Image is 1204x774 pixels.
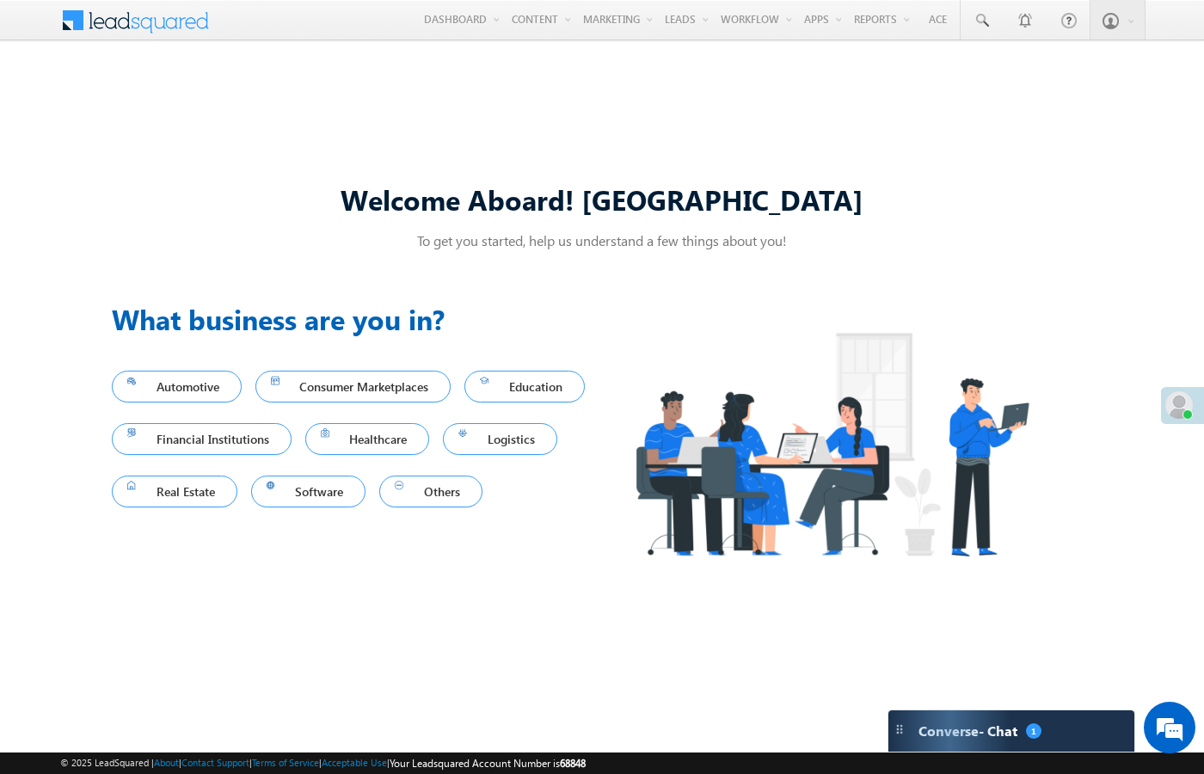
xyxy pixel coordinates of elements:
h3: What business are you in? [112,298,602,340]
span: Real Estate [127,480,222,503]
span: Automotive [127,375,226,398]
span: Logistics [458,427,542,451]
img: Industry.png [602,298,1061,590]
a: Acceptable Use [322,757,387,768]
a: About [154,757,179,768]
span: © 2025 LeadSquared | | | | | [60,755,586,771]
span: Healthcare [321,427,415,451]
div: Welcome Aboard! [GEOGRAPHIC_DATA] [112,181,1092,218]
img: carter-drag [893,722,906,736]
span: Consumer Marketplaces [271,375,436,398]
span: 1 [1026,723,1041,739]
p: To get you started, help us understand a few things about you! [112,231,1092,249]
span: Others [395,480,467,503]
span: Software [267,480,351,503]
span: Education [480,375,569,398]
a: Terms of Service [252,757,319,768]
span: Your Leadsquared Account Number is [390,757,586,770]
span: Financial Institutions [127,427,276,451]
span: 68848 [560,757,586,770]
a: Contact Support [181,757,249,768]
